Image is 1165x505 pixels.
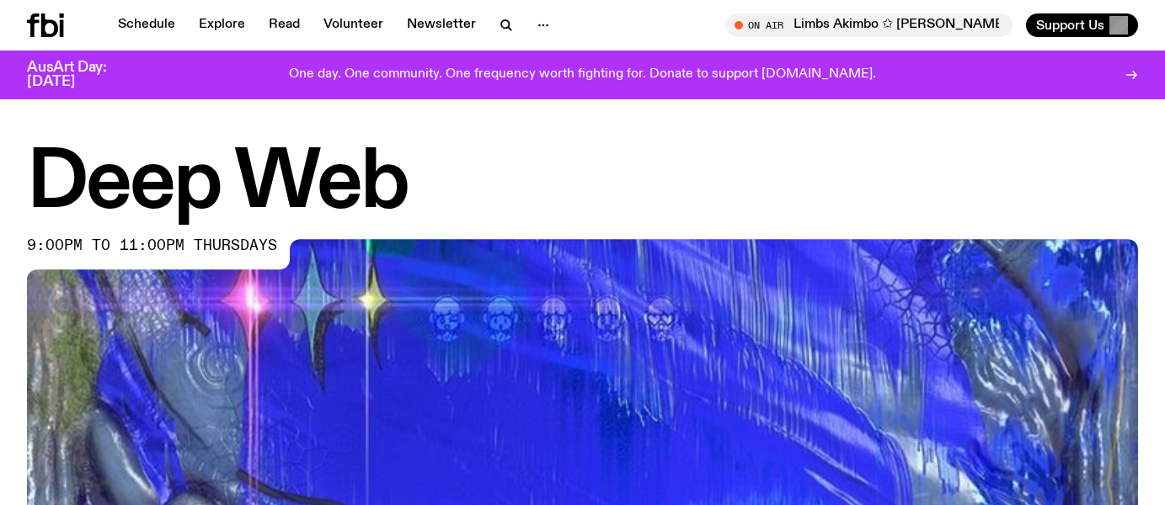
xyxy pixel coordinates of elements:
[1026,13,1138,37] button: Support Us
[259,13,310,37] a: Read
[189,13,255,37] a: Explore
[397,13,486,37] a: Newsletter
[313,13,393,37] a: Volunteer
[726,13,1013,37] button: On AirLimbs Akimbo ✩ [PERSON_NAME] ✩
[27,61,135,89] h3: AusArt Day: [DATE]
[27,239,277,252] span: 9:00pm to 11:00pm thursdays
[27,146,1138,222] h1: Deep Web
[108,13,185,37] a: Schedule
[289,67,876,82] p: One day. One community. One frequency worth fighting for. Donate to support [DOMAIN_NAME].
[1036,18,1104,33] span: Support Us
